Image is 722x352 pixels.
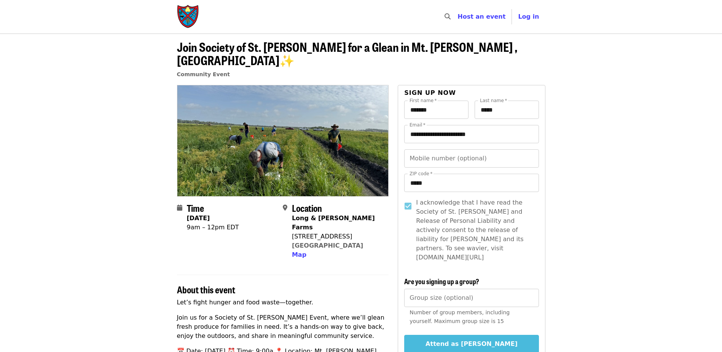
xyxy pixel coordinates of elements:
div: 9am – 12pm EDT [187,223,239,232]
a: Community Event [177,71,230,77]
span: Log in [518,13,539,20]
button: Map [292,250,306,259]
i: map-marker-alt icon [283,204,287,211]
span: Sign up now [404,89,456,96]
span: Are you signing up a group? [404,276,479,286]
p: Let’s fight hunger and food waste—together. [177,298,389,307]
div: [STREET_ADDRESS] [292,232,383,241]
span: Location [292,201,322,214]
span: Join Society of St. [PERSON_NAME] for a Glean in Mt. [PERSON_NAME] , [GEOGRAPHIC_DATA]✨ [177,38,518,69]
span: I acknowledge that I have read the Society of St. [PERSON_NAME] and Release of Personal Liability... [416,198,532,262]
span: Map [292,251,306,258]
span: Time [187,201,204,214]
i: search icon [445,13,451,20]
input: Mobile number (optional) [404,149,539,168]
strong: [DATE] [187,214,210,222]
label: Last name [480,98,507,103]
i: calendar icon [177,204,182,211]
input: Last name [475,101,539,119]
span: Number of group members, including yourself. Maximum group size is 15 [410,309,510,324]
input: Search [455,8,461,26]
label: Email [410,123,426,127]
button: Log in [512,9,545,24]
a: [GEOGRAPHIC_DATA] [292,242,363,249]
label: ZIP code [410,171,432,176]
strong: Long & [PERSON_NAME] Farms [292,214,375,231]
input: First name [404,101,469,119]
label: First name [410,98,437,103]
a: Host an event [457,13,505,20]
input: [object Object] [404,289,539,307]
img: Society of St. Andrew - Home [177,5,200,29]
span: About this event [177,283,235,296]
input: ZIP code [404,174,539,192]
img: Join Society of St. Andrew for a Glean in Mt. Dora , FL✨ organized by Society of St. Andrew [177,85,389,196]
p: Join us for a Society of St. [PERSON_NAME] Event, where we’ll glean fresh produce for families in... [177,313,389,341]
input: Email [404,125,539,143]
